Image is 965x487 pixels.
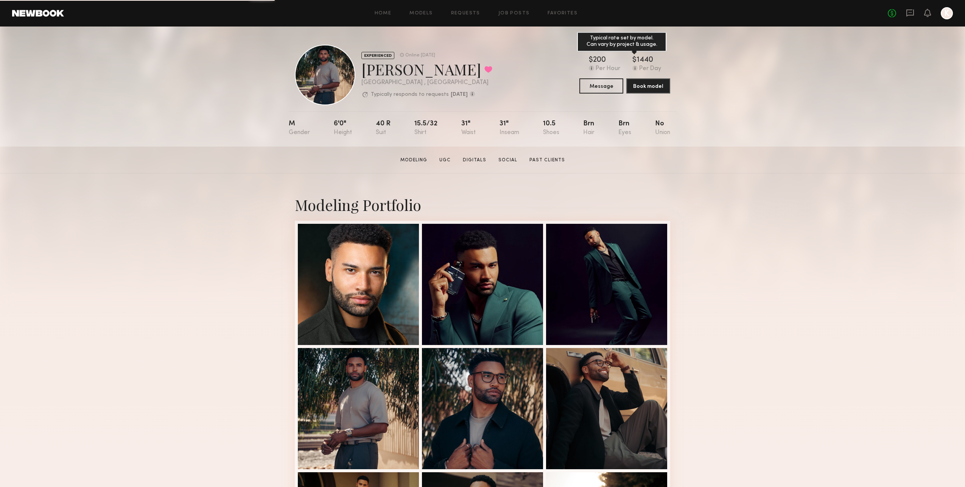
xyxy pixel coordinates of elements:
[500,120,519,136] div: 31"
[579,78,623,94] button: Message
[637,56,653,64] div: 1440
[655,120,670,136] div: No
[361,52,394,59] div: EXPERIENCED
[361,59,492,79] div: [PERSON_NAME]
[626,78,670,94] button: Book model
[334,120,352,136] div: 6'0"
[405,53,435,58] div: Online [DATE]
[583,120,595,136] div: Brn
[639,66,661,72] div: Per Day
[941,7,953,19] a: K
[376,120,391,136] div: 40 r
[289,120,310,136] div: M
[361,80,492,86] div: [GEOGRAPHIC_DATA] , [GEOGRAPHIC_DATA]
[596,66,620,72] div: Per Hour
[409,11,433,16] a: Models
[451,92,468,97] b: [DATE]
[548,11,577,16] a: Favorites
[498,11,530,16] a: Job Posts
[577,32,666,52] div: Typical rate set by model. Can vary by project & usage.
[632,56,637,64] div: $
[543,120,559,136] div: 10.5
[460,157,489,164] a: Digitals
[618,120,631,136] div: Brn
[589,56,593,64] div: $
[414,120,437,136] div: 15.5/32
[371,92,449,97] p: Typically responds to requests
[461,120,476,136] div: 31"
[295,195,670,215] div: Modeling Portfolio
[526,157,568,164] a: Past Clients
[375,11,392,16] a: Home
[451,11,480,16] a: Requests
[593,56,606,64] div: 200
[495,157,520,164] a: Social
[436,157,454,164] a: UGC
[397,157,430,164] a: Modeling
